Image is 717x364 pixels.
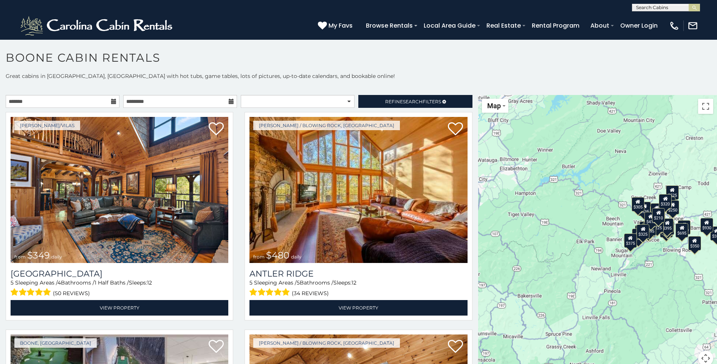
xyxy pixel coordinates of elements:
[652,208,665,222] div: $210
[147,279,152,286] span: 12
[636,224,649,239] div: $325
[27,250,50,261] span: $349
[253,254,265,260] span: from
[11,279,228,298] div: Sleeping Areas / Bathrooms / Sleeps:
[11,117,228,263] a: from $349 daily
[688,20,698,31] img: mail-regular-white.png
[297,279,300,286] span: 5
[616,19,661,32] a: Owner Login
[57,279,61,286] span: 4
[14,121,80,130] a: [PERSON_NAME]/Vilas
[362,19,417,32] a: Browse Rentals
[644,212,657,226] div: $410
[11,300,228,316] a: View Property
[661,218,674,233] div: $395
[53,288,90,298] span: (50 reviews)
[209,121,224,137] a: Add to favorites
[11,269,228,279] a: [GEOGRAPHIC_DATA]
[587,19,613,32] a: About
[652,205,665,219] div: $349
[698,99,713,114] button: Toggle fullscreen view
[249,117,467,263] img: 1714397585_thumbnail.jpeg
[638,202,651,216] div: $635
[624,233,636,248] div: $375
[328,21,353,30] span: My Favs
[677,220,690,235] div: $380
[669,20,680,31] img: phone-regular-white.png
[249,279,467,298] div: Sleeping Areas / Bathrooms / Sleeps:
[11,279,14,286] span: 5
[14,254,26,260] span: from
[292,288,329,298] span: (34 reviews)
[675,223,688,238] div: $695
[358,95,472,108] a: RefineSearchFilters
[650,203,663,218] div: $565
[11,269,228,279] h3: Diamond Creek Lodge
[318,21,355,31] a: My Favs
[266,250,290,261] span: $480
[291,254,302,260] span: daily
[249,117,467,263] a: from $480 daily
[666,200,679,215] div: $250
[700,218,713,232] div: $930
[51,254,62,260] span: daily
[632,197,644,212] div: $305
[688,236,701,250] div: $350
[448,121,463,137] a: Add to favorites
[19,14,176,37] img: White-1-2.png
[659,194,672,208] div: $320
[249,269,467,279] a: Antler Ridge
[385,99,441,104] span: Refine Filters
[643,221,656,236] div: $395
[487,102,501,110] span: Map
[352,279,356,286] span: 12
[14,338,97,348] a: Boone, [GEOGRAPHIC_DATA]
[253,121,400,130] a: [PERSON_NAME] / Blowing Rock, [GEOGRAPHIC_DATA]
[482,99,508,113] button: Change map style
[483,19,525,32] a: Real Estate
[666,185,678,200] div: $525
[249,300,467,316] a: View Property
[11,117,228,263] img: 1714398500_thumbnail.jpeg
[528,19,583,32] a: Rental Program
[249,279,252,286] span: 5
[651,218,664,232] div: $225
[448,339,463,355] a: Add to favorites
[420,19,479,32] a: Local Area Guide
[94,279,129,286] span: 1 Half Baths /
[209,339,224,355] a: Add to favorites
[253,338,400,348] a: [PERSON_NAME] / Blowing Rock, [GEOGRAPHIC_DATA]
[403,99,423,104] span: Search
